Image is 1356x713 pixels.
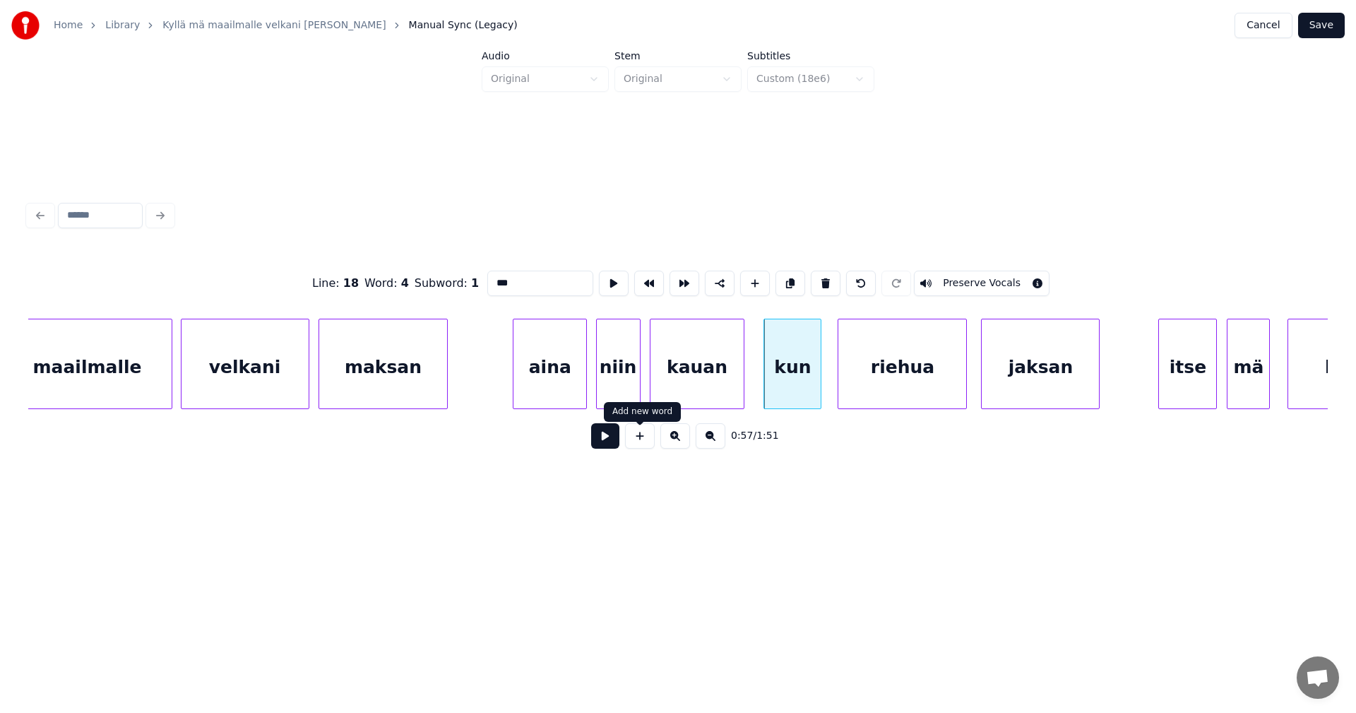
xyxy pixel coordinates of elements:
[343,276,359,290] span: 18
[364,275,409,292] div: Word :
[1235,13,1292,38] button: Cancel
[1298,13,1345,38] button: Save
[747,51,874,61] label: Subtitles
[54,18,518,33] nav: breadcrumb
[612,406,672,418] div: Add new word
[756,429,778,443] span: 1:51
[105,18,140,33] a: Library
[312,275,359,292] div: Line :
[914,271,1049,296] button: Toggle
[731,429,753,443] span: 0:57
[409,18,518,33] span: Manual Sync (Legacy)
[54,18,83,33] a: Home
[614,51,742,61] label: Stem
[401,276,409,290] span: 4
[11,11,40,40] img: youka
[471,276,479,290] span: 1
[162,18,386,33] a: Kyllä mä maailmalle velkani [PERSON_NAME]
[1297,656,1339,699] div: Avoin keskustelu
[482,51,609,61] label: Audio
[731,429,765,443] div: /
[415,275,479,292] div: Subword :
